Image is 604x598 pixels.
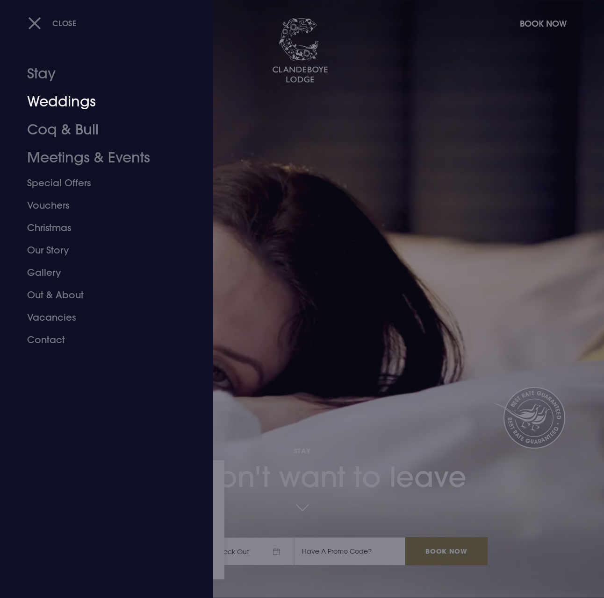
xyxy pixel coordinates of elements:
a: Gallery [27,261,173,284]
a: Stay [27,60,173,88]
a: Our Story [27,239,173,261]
a: Coq & Bull [27,116,173,144]
span: Close [52,18,77,28]
a: Meetings & Events [27,144,173,172]
a: Vacancies [27,306,173,329]
a: Out & About [27,284,173,306]
a: Weddings [27,88,173,116]
a: Vouchers [27,194,173,217]
a: Contact [27,329,173,351]
a: Christmas [27,217,173,239]
a: Special Offers [27,172,173,194]
button: Close [28,14,77,33]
